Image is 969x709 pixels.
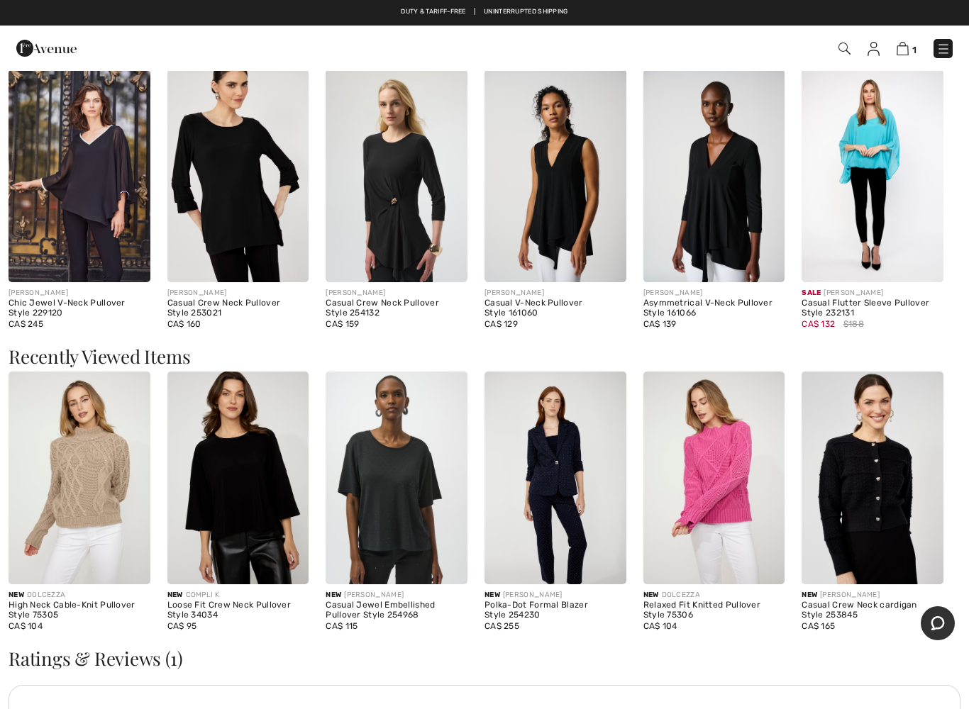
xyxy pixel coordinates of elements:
[9,69,150,281] img: Chic Jewel V-Neck Pullover Style 229120
[643,288,785,298] div: [PERSON_NAME]
[167,590,309,601] div: COMPLI K
[9,590,150,601] div: DOLCEZZA
[9,621,43,631] span: CA$ 104
[326,288,467,298] div: [PERSON_NAME]
[9,298,150,318] div: Chic Jewel V-Neck Pullover Style 229120
[802,372,943,584] img: Casual Crew Neck cardigan Style 253845
[9,347,960,366] h3: Recently Viewed Items
[802,621,835,631] span: CA$ 165
[326,621,358,631] span: CA$ 115
[9,591,24,599] span: New
[16,34,77,62] img: 1ère Avenue
[643,621,677,631] span: CA$ 104
[868,42,880,56] img: My Info
[484,298,626,318] div: Casual V-Neck Pullover Style 161060
[9,372,150,584] img: High Neck Cable-Knit Pullover Style 75305
[802,69,943,281] img: Casual Flutter Sleeve Pullover Style 232131
[9,288,150,298] div: [PERSON_NAME]
[802,591,817,599] span: New
[643,590,785,601] div: DOLCEZZA
[326,372,467,584] img: Casual Jewel Embellished Pullover Style 254968
[167,591,183,599] span: New
[484,590,626,601] div: [PERSON_NAME]
[484,591,500,599] span: New
[167,372,309,584] img: Loose Fit Crew Neck Pullover Style 34034
[643,372,785,584] img: Relaxed Fit Knitted Pullover Style 75306
[326,601,467,620] div: Casual Jewel Embellished Pullover Style 254968
[16,40,77,54] a: 1ère Avenue
[9,649,960,668] h3: Ratings & Reviews (1)
[843,318,864,330] span: $188
[912,45,917,55] span: 1
[326,298,467,318] div: Casual Crew Neck Pullover Style 254132
[643,319,677,329] span: CA$ 139
[484,621,519,631] span: CA$ 255
[802,298,943,318] div: Casual Flutter Sleeve Pullover Style 232131
[326,590,467,601] div: [PERSON_NAME]
[326,69,467,281] img: Casual Crew Neck Pullover Style 254132
[484,69,626,281] img: Casual V-Neck Pullover Style 161060
[897,40,917,57] a: 1
[838,43,851,55] img: Search
[167,601,309,620] div: Loose Fit Crew Neck Pullover Style 34034
[936,42,951,56] img: Menu
[167,298,309,318] div: Casual Crew Neck Pullover Style 253021
[9,601,150,620] div: High Neck Cable-Knit Pullover Style 75305
[802,289,821,297] span: Sale
[484,601,626,620] div: Polka-Dot Formal Blazer Style 254230
[921,606,955,642] iframe: Opens a widget where you can chat to one of our agents
[643,298,785,318] div: Asymmetrical V-Neck Pullover Style 161066
[802,319,835,329] span: CA$ 132
[643,591,659,599] span: New
[802,288,943,298] div: [PERSON_NAME]
[9,319,43,329] span: CA$ 245
[484,288,626,298] div: [PERSON_NAME]
[167,621,197,631] span: CA$ 95
[643,601,785,620] div: Relaxed Fit Knitted Pullover Style 75306
[484,372,626,584] img: Polka-Dot Formal Blazer Style 254230
[484,319,518,329] span: CA$ 129
[401,8,567,15] a: Duty & tariff-free | Uninterrupted shipping
[897,42,909,55] img: Shopping Bag
[643,69,785,281] img: Asymmetrical V-Neck Pullover Style 161066
[326,591,341,599] span: New
[167,288,309,298] div: [PERSON_NAME]
[802,590,943,601] div: [PERSON_NAME]
[167,319,201,329] span: CA$ 160
[326,319,359,329] span: CA$ 159
[802,601,943,620] div: Casual Crew Neck cardigan Style 253845
[167,69,309,281] img: Casual Crew Neck Pullover Style 253021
